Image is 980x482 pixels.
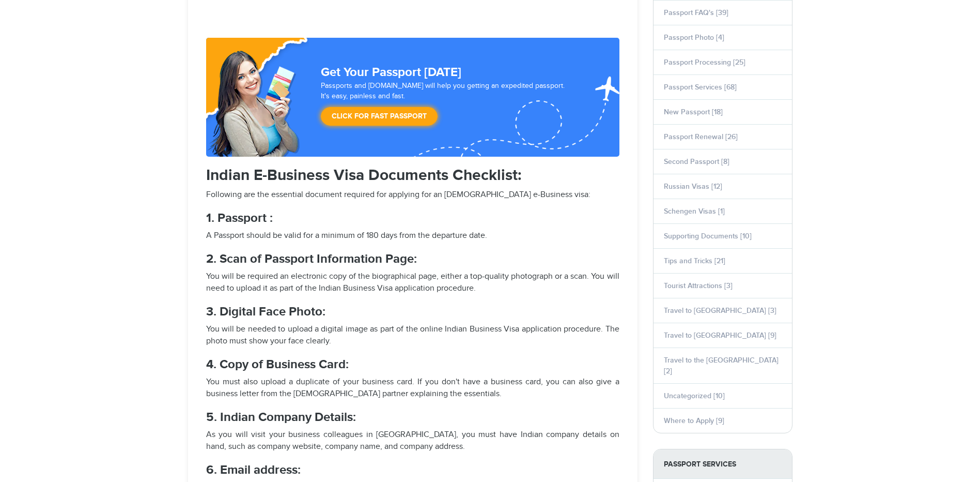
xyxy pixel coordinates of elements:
a: Russian Visas [12] [664,182,722,191]
a: New Passport [18] [664,108,723,116]
a: Passport Renewal [26] [664,132,738,141]
p: Following are the essential document required for applying for an [DEMOGRAPHIC_DATA] e-Business v... [206,189,619,201]
p: You will be needed to upload a digital image as part of the online Indian Business Visa applicati... [206,324,619,348]
strong: 3. Digital Face Photo: [206,304,325,319]
a: Schengen Visas [1] [664,207,725,216]
strong: 1. Passport : [206,210,273,225]
a: Travel to the [GEOGRAPHIC_DATA] [2] [664,356,779,375]
a: Second Passport [8] [664,157,729,166]
a: Passport Services [68] [664,83,737,92]
p: You will be required an electronic copy of the biographical page, either a top-quality photograph... [206,271,619,295]
a: Passport Photo [4] [664,33,724,42]
strong: 5. Indian Company Details: [206,410,356,425]
a: Tips and Tricks [21] [664,257,725,265]
p: A Passport should be valid for a minimum of 180 days from the departure date. [206,230,619,242]
strong: 2. Scan of Passport Information Page: [206,251,417,266]
strong: 4. Copy of Business Card: [206,357,349,372]
a: Travel to [GEOGRAPHIC_DATA] [3] [664,306,776,315]
a: Uncategorized [10] [664,391,725,400]
strong: Get Your Passport [DATE] [321,65,461,80]
p: You must also upload a duplicate of your business card. If you don't have a business card, you ca... [206,376,619,400]
strong: PASSPORT SERVICES [654,449,792,479]
a: Supporting Documents [10] [664,232,752,240]
strong: Indian E-Business Visa Documents Checklist: [206,166,521,185]
div: Passports and [DOMAIN_NAME] will help you getting an expedited passport. It's easy, painless and ... [317,81,574,131]
a: Passport Processing [25] [664,58,745,67]
a: Tourist Attractions [3] [664,281,733,290]
strong: 6. Email address: [206,462,301,477]
p: As you will visit your business colleagues in [GEOGRAPHIC_DATA], you must have Indian company det... [206,429,619,453]
a: Click for Fast Passport [321,107,438,126]
a: Passport FAQ's [39] [664,8,728,17]
a: Travel to [GEOGRAPHIC_DATA] [9] [664,331,776,340]
a: Where to Apply [9] [664,416,724,425]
